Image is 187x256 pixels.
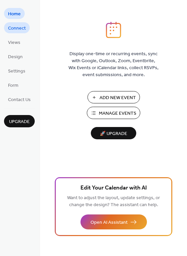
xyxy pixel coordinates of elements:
[4,94,35,105] a: Contact Us
[8,96,31,103] span: Contact Us
[87,91,140,103] button: Add New Event
[4,37,24,48] a: Views
[4,8,25,19] a: Home
[4,65,29,76] a: Settings
[95,129,132,138] span: 🚀 Upgrade
[4,51,27,62] a: Design
[8,25,26,32] span: Connect
[8,11,21,18] span: Home
[100,94,136,101] span: Add New Event
[8,39,20,46] span: Views
[4,79,22,90] a: Form
[68,51,159,78] span: Display one-time or recurring events, sync with Google, Outlook, Zoom, Eventbrite, Wix Events or ...
[80,214,147,229] button: Open AI Assistant
[8,68,25,75] span: Settings
[80,184,147,193] span: Edit Your Calendar with AI
[4,22,30,33] a: Connect
[91,127,136,139] button: 🚀 Upgrade
[4,115,35,127] button: Upgrade
[106,22,121,38] img: logo_icon.svg
[67,193,160,209] span: Want to adjust the layout, update settings, or change the design? The assistant can help.
[87,107,140,119] button: Manage Events
[99,110,136,117] span: Manage Events
[8,54,23,61] span: Design
[8,82,18,89] span: Form
[9,118,30,125] span: Upgrade
[90,219,128,226] span: Open AI Assistant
